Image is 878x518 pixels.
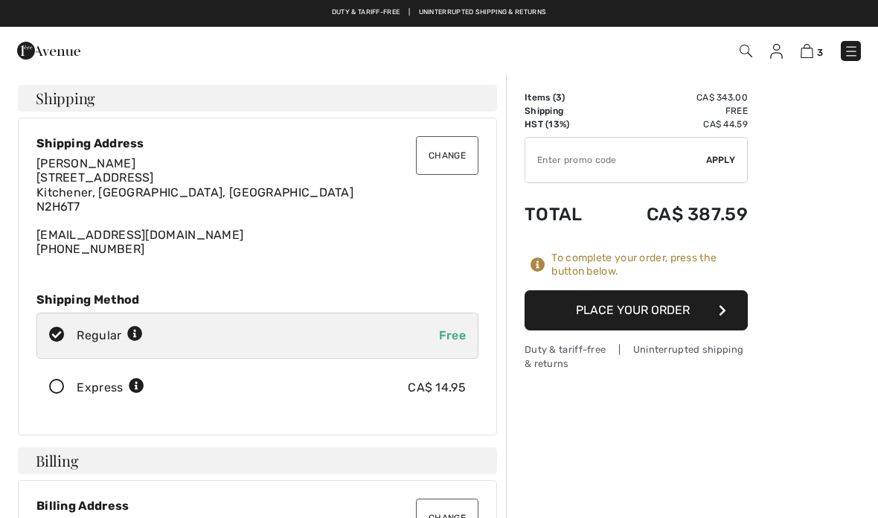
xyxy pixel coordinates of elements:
[416,136,478,175] button: Change
[525,118,606,131] td: HST (13%)
[556,92,562,103] span: 3
[740,45,752,57] img: Search
[770,44,783,59] img: My Info
[36,156,478,256] div: [EMAIL_ADDRESS][DOMAIN_NAME] [PHONE_NUMBER]
[844,44,859,59] img: Menu
[801,42,823,60] a: 3
[606,91,748,104] td: CA$ 343.00
[817,47,823,58] span: 3
[525,290,748,330] button: Place Your Order
[36,453,78,468] span: Billing
[77,379,144,397] div: Express
[17,42,80,57] a: 1ère Avenue
[525,138,706,182] input: Promo code
[606,189,748,240] td: CA$ 387.59
[606,104,748,118] td: Free
[408,379,466,397] div: CA$ 14.95
[77,327,143,345] div: Regular
[525,104,606,118] td: Shipping
[36,136,478,150] div: Shipping Address
[525,189,606,240] td: Total
[606,118,748,131] td: CA$ 44.59
[525,342,748,371] div: Duty & tariff-free | Uninterrupted shipping & returns
[525,91,606,104] td: Items ( )
[17,36,80,65] img: 1ère Avenue
[36,156,135,170] span: [PERSON_NAME]
[36,170,353,213] span: [STREET_ADDRESS] Kitchener, [GEOGRAPHIC_DATA], [GEOGRAPHIC_DATA] N2H6T7
[551,252,748,278] div: To complete your order, press the button below.
[36,91,95,106] span: Shipping
[36,499,478,513] div: Billing Address
[801,44,813,58] img: Shopping Bag
[36,292,478,307] div: Shipping Method
[439,328,466,342] span: Free
[706,153,736,167] span: Apply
